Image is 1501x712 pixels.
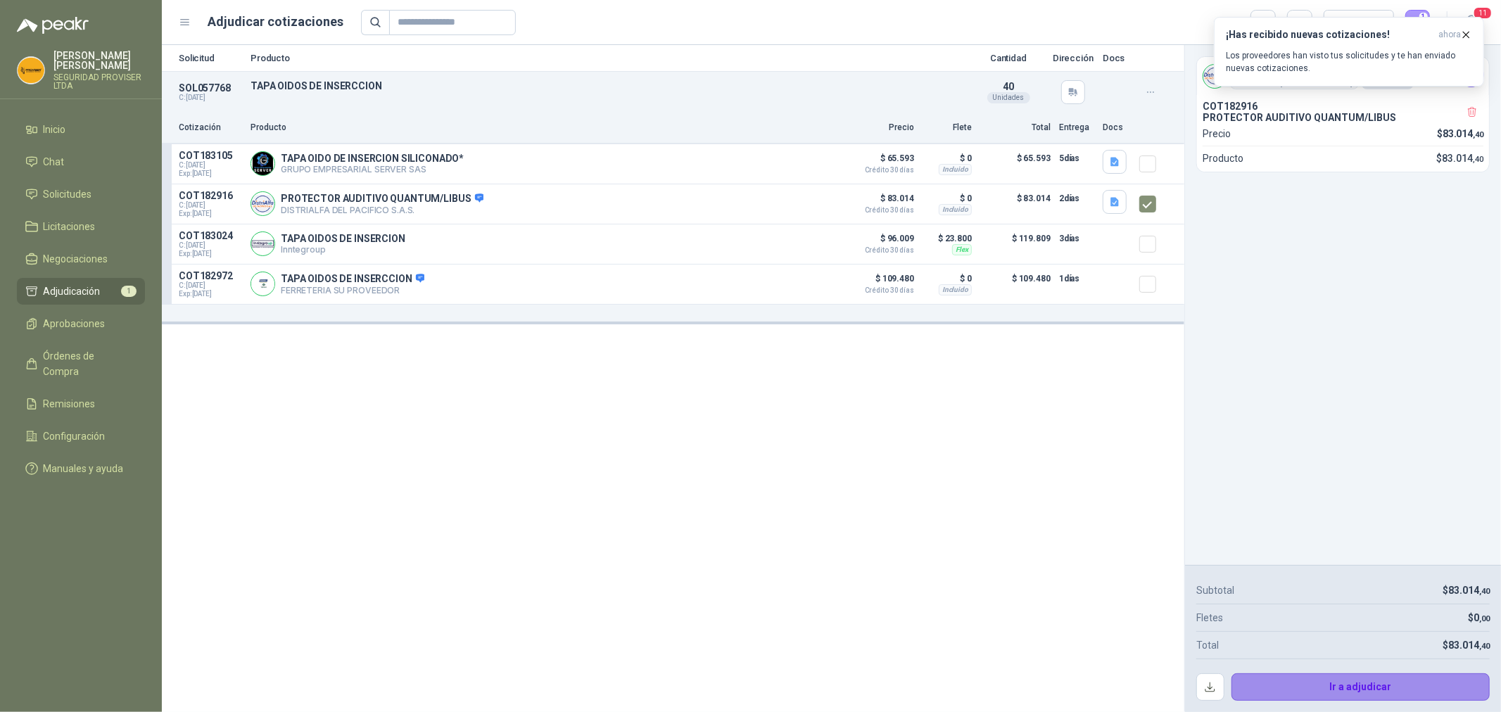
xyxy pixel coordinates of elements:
[179,270,242,281] p: COT182972
[1473,6,1493,20] span: 11
[980,230,1051,258] p: $ 119.809
[17,278,145,305] a: Adjudicación1
[1479,642,1490,651] span: ,40
[281,193,483,205] p: PROTECTOR AUDITIVO QUANTUM/LIBUS
[923,190,972,207] p: $ 0
[179,53,242,63] p: Solicitud
[923,230,972,247] p: $ 23.800
[281,205,483,215] p: DISTRIALFA DEL PACIFICO S.A.S.
[17,343,145,385] a: Órdenes de Compra
[18,57,44,84] img: Company Logo
[1226,49,1472,75] p: Los proveedores han visto tus solicitudes y te han enviado nuevas cotizaciones.
[1436,151,1483,166] p: $
[44,316,106,331] span: Aprobaciones
[17,423,145,450] a: Configuración
[980,150,1051,178] p: $ 65.593
[44,396,96,412] span: Remisiones
[1059,150,1094,167] p: 5 días
[1474,612,1490,623] span: 0
[923,150,972,167] p: $ 0
[1203,112,1483,123] p: PROTECTOR AUDITIVO QUANTUM/LIBUS
[844,121,914,134] p: Precio
[1203,151,1243,166] p: Producto
[1443,637,1490,653] p: $
[179,281,242,290] span: C: [DATE]
[53,73,145,90] p: SEGURIDAD PROVISER LTDA
[1103,53,1131,63] p: Docs
[17,116,145,143] a: Inicio
[281,244,405,255] p: Inntegroup
[17,181,145,208] a: Solicitudes
[179,250,242,258] span: Exp: [DATE]
[208,12,344,32] h1: Adjudicar cotizaciones
[1203,101,1483,112] p: COT182916
[281,153,464,164] p: TAPA OIDO DE INSERCION SILICONADO*
[1473,130,1483,139] span: ,40
[179,230,242,241] p: COT183024
[1196,637,1219,653] p: Total
[1473,155,1483,164] span: ,40
[973,53,1044,63] p: Cantidad
[1448,585,1490,596] span: 83.014
[1443,583,1490,598] p: $
[179,150,242,161] p: COT183105
[1438,29,1461,41] span: ahora
[844,190,914,214] p: $ 83.014
[980,121,1051,134] p: Total
[1226,29,1433,41] h3: ¡Has recibido nuevas cotizaciones!
[1103,121,1131,134] p: Docs
[17,17,89,34] img: Logo peakr
[17,455,145,482] a: Manuales y ayuda
[1197,57,1489,95] div: Company LogoDISTRIALFA DEL PACIFICO S.A.S.SEDE NORTE-[GEOGRAPHIC_DATA]SOL057768-
[44,186,92,202] span: Solicitudes
[179,241,242,250] span: C: [DATE]
[1059,190,1094,207] p: 2 días
[44,219,96,234] span: Licitaciones
[844,247,914,254] span: Crédito 30 días
[1214,17,1484,87] button: ¡Has recibido nuevas cotizaciones!ahora Los proveedores han visto tus solicitudes y te han enviad...
[1448,640,1490,651] span: 83.014
[281,285,424,295] p: FERRETERIA SU PROVEEDOR
[17,310,145,337] a: Aprobaciones
[1003,81,1014,92] span: 40
[844,230,914,254] p: $ 96.009
[44,154,65,170] span: Chat
[939,164,972,175] div: Incluido
[281,233,405,244] p: TAPA OIDOS DE INSERCION
[251,152,274,175] img: Company Logo
[17,390,145,417] a: Remisiones
[179,190,242,201] p: COT182916
[179,161,242,170] span: C: [DATE]
[251,80,965,91] p: TAPA OIDOS DE INSERCCION
[987,92,1030,103] div: Unidades
[1059,270,1094,287] p: 1 días
[980,270,1051,298] p: $ 109.480
[1479,614,1490,623] span: ,00
[121,286,137,297] span: 1
[844,270,914,294] p: $ 109.480
[1203,126,1231,141] p: Precio
[44,251,108,267] span: Negociaciones
[1479,587,1490,596] span: ,40
[952,244,972,255] div: Flex
[179,94,242,102] p: C: [DATE]
[179,210,242,218] span: Exp: [DATE]
[1059,230,1094,247] p: 3 días
[939,204,972,215] div: Incluido
[1443,128,1483,139] span: 83.014
[1203,65,1227,88] img: Company Logo
[44,284,101,299] span: Adjudicación
[844,150,914,174] p: $ 65.593
[980,190,1051,218] p: $ 83.014
[1196,583,1234,598] p: Subtotal
[44,461,124,476] span: Manuales y ayuda
[844,167,914,174] span: Crédito 30 días
[1468,610,1490,625] p: $
[179,201,242,210] span: C: [DATE]
[281,164,464,174] p: GRUPO EMPRESARIAL SERVER SAS
[44,348,132,379] span: Órdenes de Compra
[1442,153,1483,164] span: 83.014
[1196,610,1223,625] p: Fletes
[17,213,145,240] a: Licitaciones
[251,53,965,63] p: Producto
